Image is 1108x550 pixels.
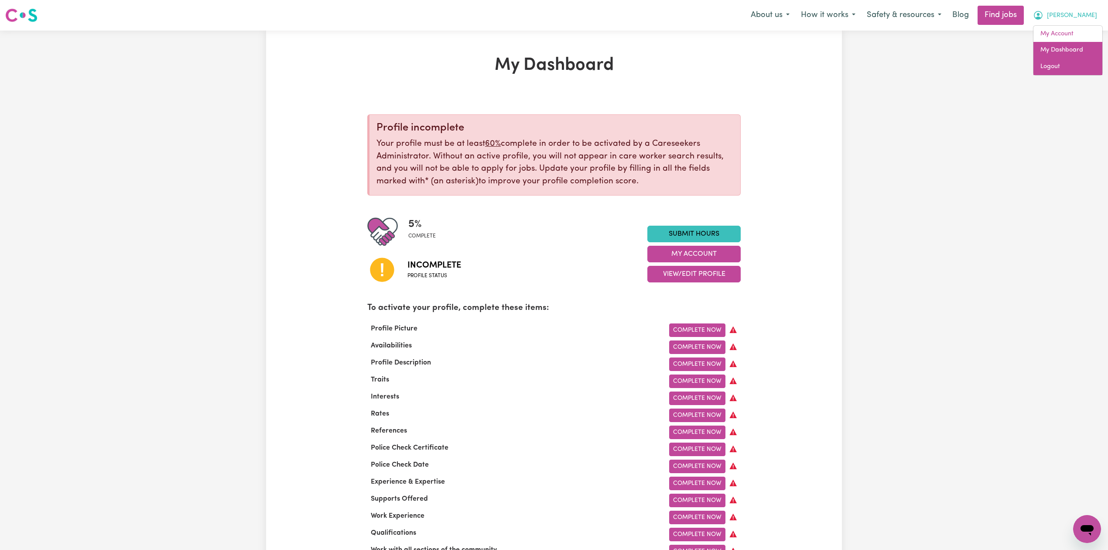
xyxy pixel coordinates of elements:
[669,443,725,456] a: Complete Now
[367,410,393,417] span: Rates
[407,259,461,272] span: Incomplete
[367,529,420,536] span: Qualifications
[947,6,974,25] a: Blog
[1047,11,1097,21] span: [PERSON_NAME]
[367,427,410,434] span: References
[367,393,403,400] span: Interests
[669,494,725,507] a: Complete Now
[376,122,733,134] div: Profile incomplete
[5,7,38,23] img: Careseekers logo
[647,226,741,242] a: Submit Hours
[669,392,725,405] a: Complete Now
[376,138,733,188] p: Your profile must be at least complete in order to be activated by a Careseekers Administrator. W...
[408,232,436,240] span: complete
[367,302,741,315] p: To activate your profile, complete these items:
[647,266,741,282] button: View/Edit Profile
[861,6,947,24] button: Safety & resources
[367,461,432,468] span: Police Check Date
[745,6,795,24] button: About us
[1027,6,1103,24] button: My Account
[647,246,741,262] button: My Account
[669,477,725,490] a: Complete Now
[669,409,725,422] a: Complete Now
[367,55,741,76] h1: My Dashboard
[669,460,725,473] a: Complete Now
[5,5,38,25] a: Careseekers logo
[485,140,501,148] u: 60%
[978,6,1024,25] a: Find jobs
[367,512,428,519] span: Work Experience
[367,478,448,485] span: Experience & Expertise
[1033,25,1103,76] div: My Account
[425,177,479,186] span: an asterisk
[669,323,725,337] a: Complete Now
[367,342,415,349] span: Availabilities
[367,495,431,502] span: Supports Offered
[1033,42,1102,58] a: My Dashboard
[669,528,725,541] a: Complete Now
[367,444,452,451] span: Police Check Certificate
[795,6,861,24] button: How it works
[367,359,434,366] span: Profile Description
[367,376,393,383] span: Traits
[1073,515,1101,543] iframe: Button to launch messaging window
[1033,58,1102,75] a: Logout
[669,340,725,354] a: Complete Now
[669,426,725,439] a: Complete Now
[367,325,421,332] span: Profile Picture
[1033,26,1102,42] a: My Account
[408,217,436,232] span: 5 %
[669,375,725,388] a: Complete Now
[669,357,725,371] a: Complete Now
[408,217,443,247] div: Profile completeness: 5%
[407,272,461,280] span: Profile status
[669,511,725,524] a: Complete Now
